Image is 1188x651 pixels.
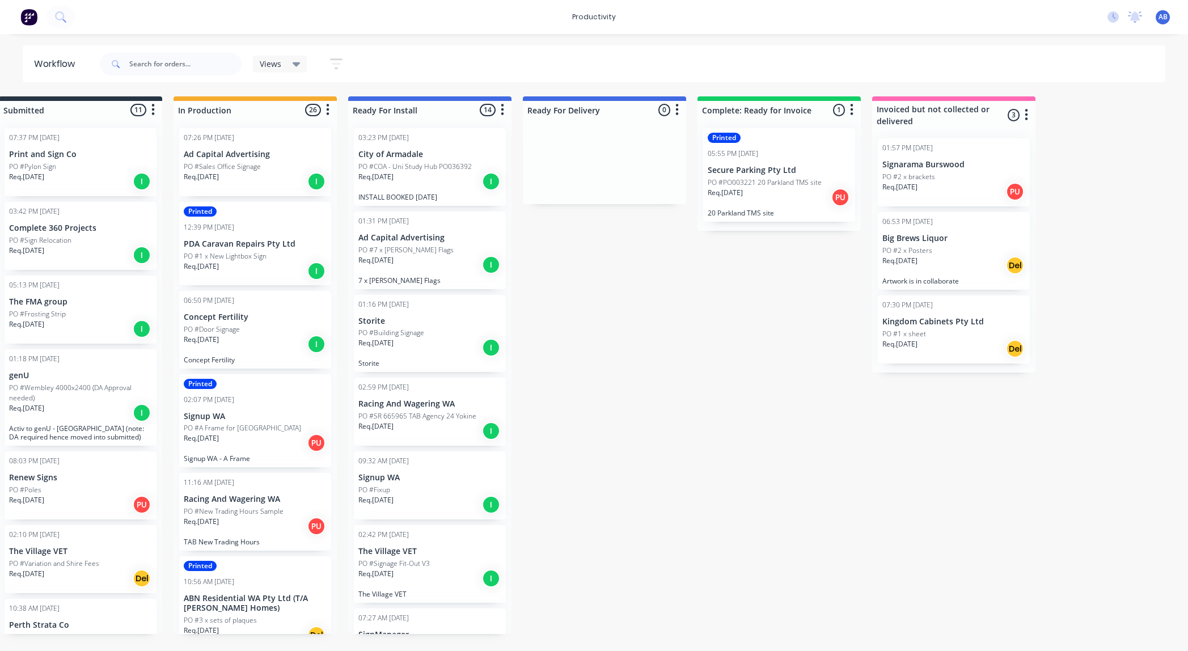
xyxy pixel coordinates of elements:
[1159,12,1168,22] span: AB
[9,246,44,256] p: Req. [DATE]
[354,128,506,206] div: 03:23 PM [DATE]City of ArmadalePO #COA - Uni Study Hub PO036392Req.[DATE]IINSTALL BOOKED [DATE]
[358,216,409,226] div: 01:31 PM [DATE]
[358,233,501,243] p: Ad Capital Advertising
[184,356,327,364] p: Concept Fertility
[354,525,506,603] div: 02:42 PM [DATE]The Village VETPO #Signage Fit-Out V3Req.[DATE]IThe Village VET
[882,317,1025,327] p: Kingdom Cabinets Pty Ltd
[882,234,1025,243] p: Big Brews Liquor
[882,182,918,192] p: Req. [DATE]
[9,403,44,413] p: Req. [DATE]
[9,133,60,143] div: 07:37 PM [DATE]
[184,261,219,272] p: Req. [DATE]
[358,150,501,159] p: City of Armadale
[5,525,157,593] div: 02:10 PM [DATE]The Village VETPO #Variation and Shire FeesReq.[DATE]Del
[358,411,476,421] p: PO #SR 665965 TAB Agency 24 Yokine
[358,316,501,326] p: Storite
[260,58,281,70] span: Views
[482,172,500,191] div: I
[129,53,242,75] input: Search for orders...
[9,547,152,556] p: The Village VET
[184,433,219,443] p: Req. [DATE]
[358,382,409,392] div: 02:59 PM [DATE]
[9,309,66,319] p: PO #Frosting Strip
[184,324,240,335] p: PO #Door Signage
[482,496,500,514] div: I
[358,255,394,265] p: Req. [DATE]
[9,172,44,182] p: Req. [DATE]
[133,496,151,514] div: PU
[179,202,331,285] div: Printed12:39 PM [DATE]PDA Caravan Repairs Pty LtdPO #1 x New Lightbox SignReq.[DATE]I
[184,561,217,571] div: Printed
[184,251,267,261] p: PO #1 x New Lightbox Sign
[1006,256,1024,274] div: Del
[882,217,933,227] div: 06:53 PM [DATE]
[358,630,501,640] p: SignManager
[9,620,152,630] p: Perth Strata Co
[708,166,851,175] p: Secure Parking Pty Ltd
[184,538,327,546] p: TAB New Trading Hours
[882,329,926,339] p: PO #1 x sheet
[9,280,60,290] div: 05:13 PM [DATE]
[358,421,394,432] p: Req. [DATE]
[9,456,60,466] div: 08:03 PM [DATE]
[179,128,331,196] div: 07:26 PM [DATE]Ad Capital AdvertisingPO #Sales Office SignageReq.[DATE]I
[703,128,855,222] div: Printed05:55 PM [DATE]Secure Parking Pty LtdPO #PO003221 20 Parkland TMS siteReq.[DATE]PU20 Parkl...
[9,319,44,329] p: Req. [DATE]
[358,299,409,310] div: 01:16 PM [DATE]
[9,206,60,217] div: 03:42 PM [DATE]
[20,9,37,26] img: Factory
[878,295,1030,363] div: 07:30 PM [DATE]Kingdom Cabinets Pty LtdPO #1 x sheetReq.[DATE]Del
[1006,340,1024,358] div: Del
[882,143,933,153] div: 01:57 PM [DATE]
[9,603,60,614] div: 10:38 AM [DATE]
[9,223,152,233] p: Complete 360 Projects
[307,626,325,644] div: Del
[184,423,301,433] p: PO #A Frame for [GEOGRAPHIC_DATA]
[878,212,1030,290] div: 06:53 PM [DATE]Big Brews LiquorPO #2 x PostersReq.[DATE]DelArtwork is in collaborate
[307,517,325,535] div: PU
[358,530,409,540] div: 02:42 PM [DATE]
[482,569,500,587] div: I
[184,615,257,625] p: PO #3 x sets of plaques
[184,162,261,172] p: PO #Sales Office Signage
[9,150,152,159] p: Print and Sign Co
[184,517,219,527] p: Req. [DATE]
[307,262,325,280] div: I
[831,188,849,206] div: PU
[354,295,506,373] div: 01:16 PM [DATE]StoritePO #Building SignageReq.[DATE]IStorite
[5,276,157,344] div: 05:13 PM [DATE]The FMA groupPO #Frosting StripReq.[DATE]I
[9,530,60,540] div: 02:10 PM [DATE]
[9,495,44,505] p: Req. [DATE]
[358,590,501,598] p: The Village VET
[358,456,409,466] div: 09:32 AM [DATE]
[9,632,70,642] p: PO #2 x Pylon Signs
[307,434,325,452] div: PU
[184,477,234,488] div: 11:16 AM [DATE]
[358,473,501,483] p: Signup WA
[9,354,60,364] div: 01:18 PM [DATE]
[9,297,152,307] p: The FMA group
[184,412,327,421] p: Signup WA
[184,222,234,232] div: 12:39 PM [DATE]
[358,485,390,495] p: PO #Fixup
[358,245,454,255] p: PO #7 x [PERSON_NAME] Flags
[133,569,151,587] div: Del
[9,162,56,172] p: PO #Pylon Sign
[184,206,217,217] div: Printed
[184,395,234,405] div: 02:07 PM [DATE]
[5,202,157,270] div: 03:42 PM [DATE]Complete 360 ProjectsPO #Sign RelocationReq.[DATE]I
[358,172,394,182] p: Req. [DATE]
[9,569,44,579] p: Req. [DATE]
[708,188,743,198] p: Req. [DATE]
[184,312,327,322] p: Concept Fertility
[708,133,741,143] div: Printed
[184,133,234,143] div: 07:26 PM [DATE]
[5,451,157,519] div: 08:03 PM [DATE]Renew SignsPO #PolesReq.[DATE]PU
[184,577,234,587] div: 10:56 AM [DATE]
[358,193,501,201] p: INSTALL BOOKED [DATE]
[179,291,331,369] div: 06:50 PM [DATE]Concept FertilityPO #Door SignageReq.[DATE]IConcept Fertility
[307,172,325,191] div: I
[133,320,151,338] div: I
[358,328,424,338] p: PO #Building Signage
[358,547,501,556] p: The Village VET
